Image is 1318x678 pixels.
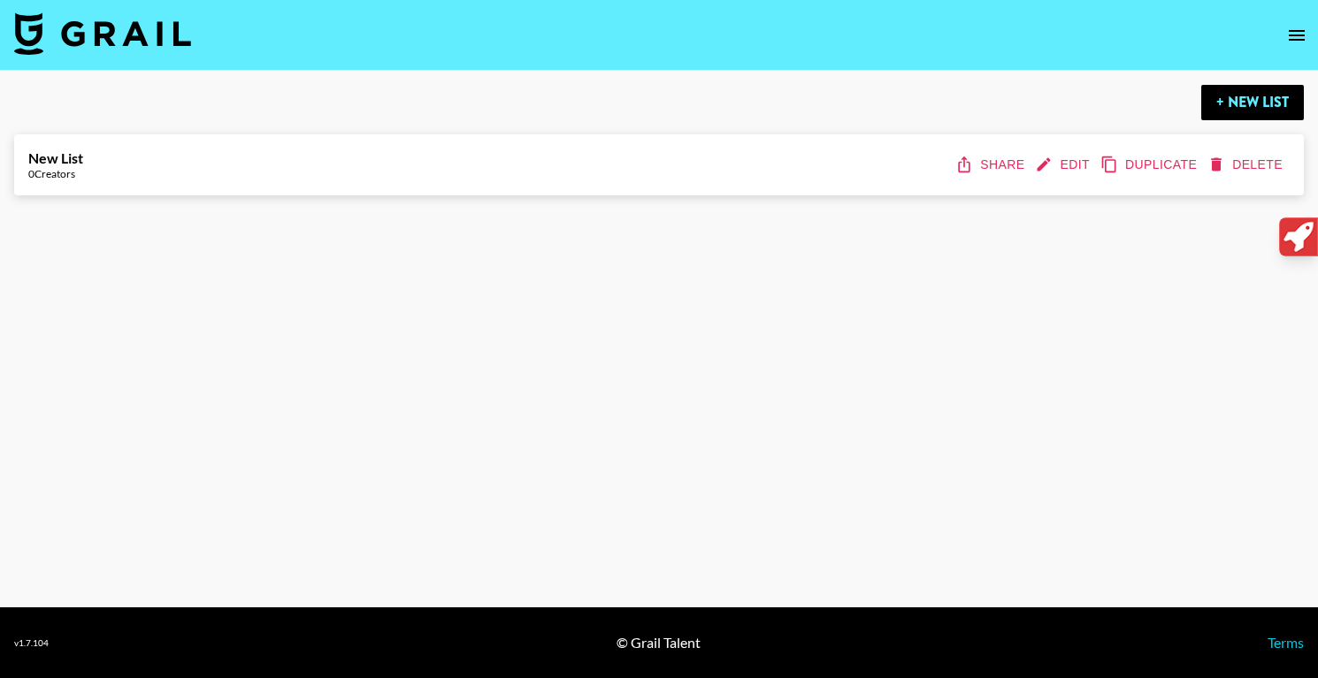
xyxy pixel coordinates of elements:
[617,634,701,651] div: © Grail Talent
[1201,85,1304,120] button: + New List
[1204,149,1290,181] button: delete
[1268,634,1304,651] a: Terms
[14,637,49,649] div: v 1.7.104
[952,149,1031,181] button: share
[14,12,191,55] img: Grail Talent
[1031,149,1097,181] button: edit
[28,167,83,180] div: 0 Creators
[1279,18,1314,53] button: open drawer
[1097,149,1204,181] button: duplicate
[28,149,83,166] strong: New List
